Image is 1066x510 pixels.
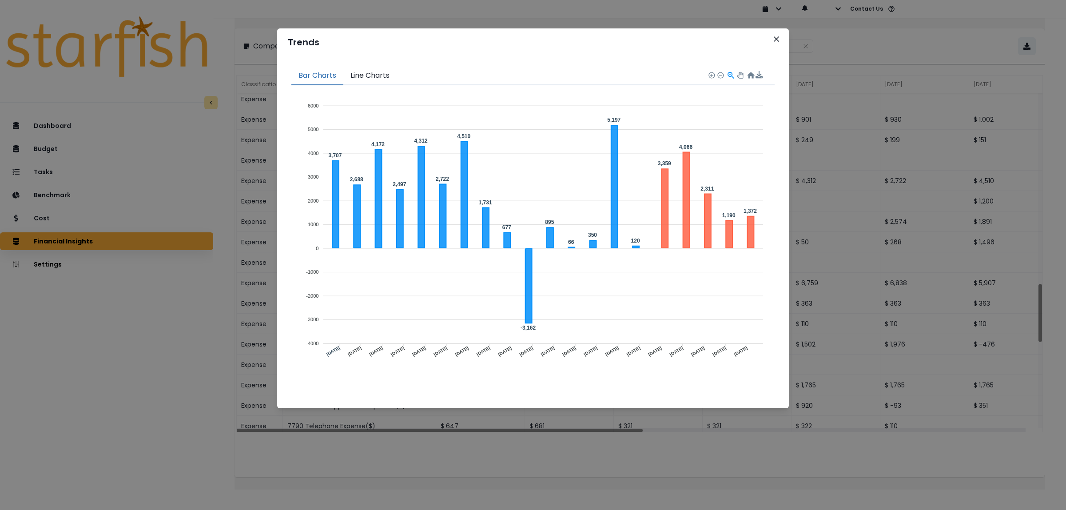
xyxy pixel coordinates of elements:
button: Bar Charts [291,67,343,85]
tspan: [DATE] [733,345,748,357]
tspan: [DATE] [561,345,577,357]
tspan: [DATE] [390,345,405,357]
tspan: 5000 [308,127,318,132]
tspan: -1000 [306,269,318,275]
tspan: [DATE] [497,345,512,357]
tspan: [DATE] [626,345,641,357]
tspan: -2000 [306,293,318,299]
tspan: [DATE] [454,345,469,357]
div: Panning [737,72,742,77]
tspan: -4000 [306,341,318,346]
div: Selection Zoom [727,71,734,79]
tspan: 2000 [308,198,318,203]
tspan: [DATE] [605,345,620,357]
tspan: 1000 [308,222,318,227]
tspan: [DATE] [519,345,534,357]
div: Menu [756,71,763,79]
tspan: 3000 [308,174,318,179]
tspan: [DATE] [433,345,448,357]
tspan: [DATE] [583,345,598,357]
tspan: [DATE] [712,345,727,357]
tspan: [DATE] [326,345,341,357]
tspan: [DATE] [369,345,384,357]
button: Line Charts [343,67,397,85]
div: Zoom In [708,72,714,78]
img: download-solid.76f27b67513bc6e4b1a02da61d3a2511.svg [756,71,763,79]
button: Close [769,32,784,46]
tspan: 0 [316,246,318,251]
tspan: 6000 [308,103,318,108]
tspan: [DATE] [690,345,705,357]
tspan: -3000 [306,317,318,322]
div: Reset Zoom [747,71,754,79]
header: Trends [277,28,789,56]
tspan: [DATE] [647,345,662,357]
tspan: [DATE] [411,345,426,357]
tspan: [DATE] [669,345,684,357]
tspan: 4000 [308,151,318,156]
tspan: [DATE] [347,345,362,357]
tspan: [DATE] [540,345,555,357]
tspan: [DATE] [476,345,491,357]
div: Zoom Out [717,72,723,78]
